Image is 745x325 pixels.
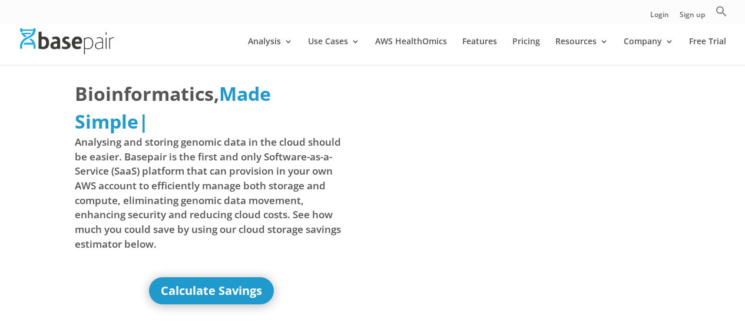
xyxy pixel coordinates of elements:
[75,135,349,251] span: Analysing and storing genomic data in the cloud should be easier. Basepair is the first and only ...
[624,37,674,65] a: Company
[680,11,705,24] a: Sign up
[716,5,727,17] svg: Search
[20,28,114,54] img: Basepair
[149,277,274,304] a: Calculate Savings
[689,37,726,65] a: Free Trial
[138,109,149,134] span: |
[716,5,727,24] a: Search Icon Link
[650,11,669,24] a: Login
[462,37,497,65] a: Features
[555,37,608,65] a: Resources
[75,81,271,133] span: Made Simple
[380,80,654,235] iframe: Basepair - NGS Analysis Simplified
[375,37,447,65] a: AWS HealthOmics
[308,37,360,65] a: Use Cases
[75,80,219,107] span: Bioinformatics,
[512,37,540,65] a: Pricing
[248,37,293,65] a: Analysis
